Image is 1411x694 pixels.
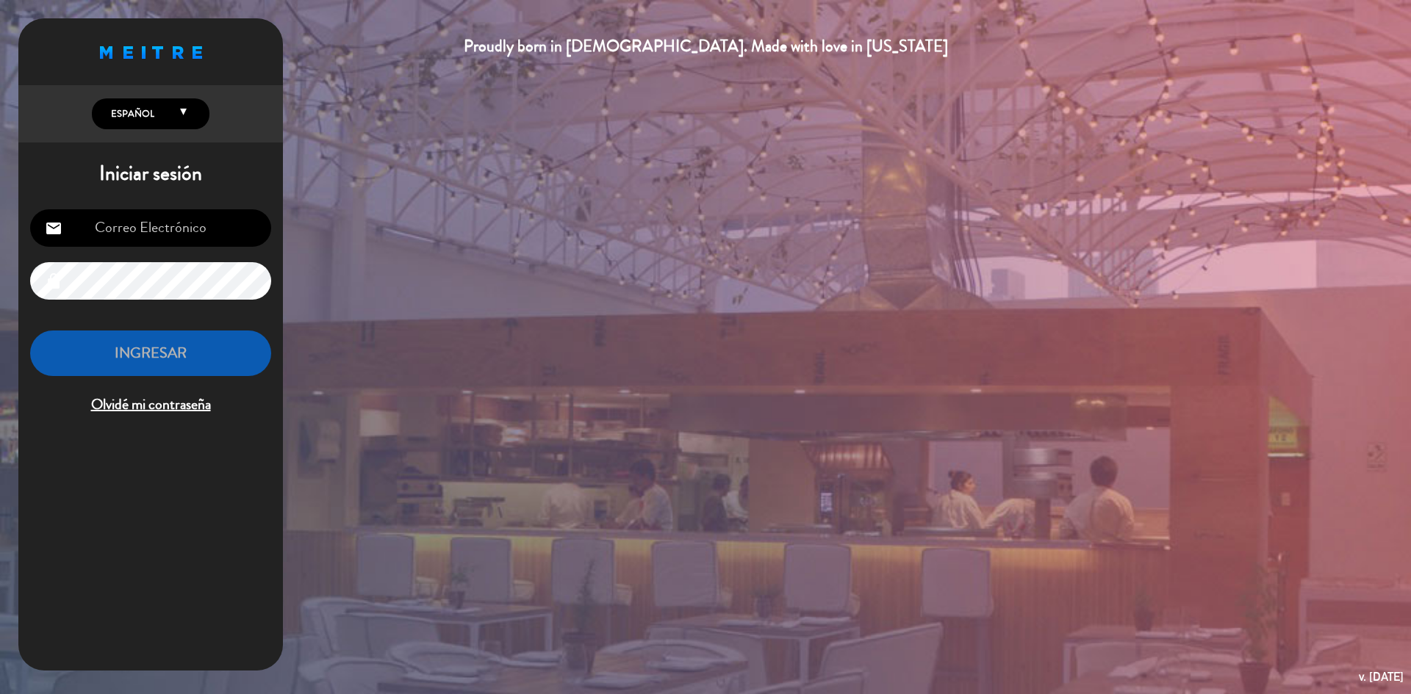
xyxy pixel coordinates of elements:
h1: Iniciar sesión [18,162,283,187]
i: email [45,220,62,237]
i: lock [45,272,62,290]
span: Olvidé mi contraseña [30,393,271,417]
button: INGRESAR [30,330,271,377]
input: Correo Electrónico [30,209,271,247]
span: Español [107,106,154,121]
div: v. [DATE] [1359,667,1404,687]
